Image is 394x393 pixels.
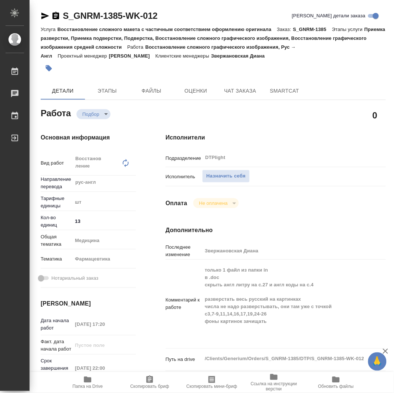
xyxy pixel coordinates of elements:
button: Скопировать ссылку для ЯМессенджера [41,11,50,20]
p: Подразделение [166,155,202,162]
span: Папка на Drive [72,384,103,389]
p: Факт. дата начала работ [41,338,72,353]
p: Восстановление сложного макета с частичным соответствием оформлению оригинала [57,27,277,32]
p: Исполнитель [166,173,202,180]
p: Работа [127,44,145,50]
h4: Оплата [166,199,187,208]
button: Скопировать мини-бриф [181,372,243,393]
p: Дата начала работ [41,317,72,332]
p: Срок завершения работ [41,358,72,380]
span: Скопировать бриф [130,384,169,389]
p: Тематика [41,255,72,263]
p: Вид работ [41,159,72,167]
span: Нотариальный заказ [51,275,98,282]
button: Скопировать ссылку [51,11,60,20]
p: Последнее изменение [166,244,202,258]
p: Комментарий к работе [166,297,202,311]
input: Пустое поле [72,340,136,351]
p: Путь на drive [166,356,202,363]
input: Пустое поле [72,363,136,374]
p: S_GNRM-1385 [293,27,332,32]
div: Подбор [193,198,239,208]
button: Не оплачена [197,200,230,206]
div: Медицина [72,234,139,247]
div: Подбор [77,109,111,119]
p: Восстановление сложного графического изображения, Рус → Англ [41,44,296,59]
h4: [PERSON_NAME] [41,300,136,308]
div: шт [72,196,139,208]
span: Назначить себя [206,172,245,180]
button: Подбор [80,111,102,117]
input: ✎ Введи что-нибудь [72,216,136,227]
a: S_GNRM-1385-WK-012 [63,11,157,21]
input: Пустое поле [72,319,136,330]
input: Пустое поле [202,245,367,256]
p: [PERSON_NAME] [109,53,156,59]
h2: 0 [373,109,377,121]
div: Фармацевтика [72,253,139,265]
p: Приемка разверстки, Приемка подверстки, Подверстка, Восстановление сложного графического изображе... [41,27,385,50]
p: Кол-во единиц [41,214,72,229]
span: SmartCat [267,86,302,96]
button: Обновить файлы [305,372,367,393]
button: Скопировать бриф [119,372,181,393]
p: Этапы услуги [332,27,364,32]
span: Скопировать мини-бриф [186,384,237,389]
h4: Исполнители [166,133,386,142]
button: Папка на Drive [57,372,119,393]
span: [PERSON_NAME] детали заказа [292,12,366,20]
span: Файлы [134,86,169,96]
h2: Работа [41,106,71,119]
span: 🙏 [371,354,384,369]
button: 🙏 [368,352,387,371]
p: Услуга [41,27,57,32]
p: Общая тематика [41,233,72,248]
button: Ссылка на инструкции верстки [243,372,305,393]
button: Назначить себя [202,170,249,183]
p: Заказ: [277,27,293,32]
p: Направление перевода [41,176,72,190]
span: Этапы [89,86,125,96]
span: Ссылка на инструкции верстки [247,382,300,392]
span: Оценки [178,86,214,96]
span: Чат заказа [223,86,258,96]
span: Детали [45,86,81,96]
p: Проектный менеджер [58,53,109,59]
textarea: только 1 файл из папки in в .doc скрыть англ литру на с.27 и англ коды на с.4 разверстать весь ру... [202,264,367,343]
p: Тарифные единицы [41,195,72,210]
h4: Дополнительно [166,226,386,235]
span: Обновить файлы [318,384,354,389]
p: Клиентские менеджеры [156,53,211,59]
textarea: /Clients/Generium/Orders/S_GNRM-1385/DTP/S_GNRM-1385-WK-012 [202,353,367,365]
p: Звержановская Диана [211,53,270,59]
button: Добавить тэг [41,60,57,76]
h4: Основная информация [41,133,136,142]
